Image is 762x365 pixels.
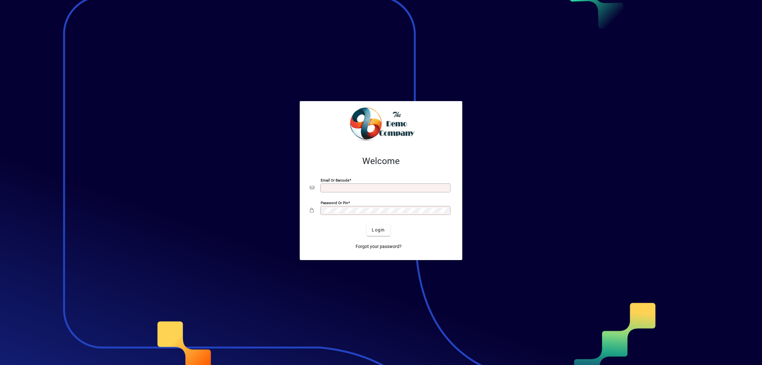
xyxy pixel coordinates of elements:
[310,156,452,167] h2: Welcome
[353,241,404,252] a: Forgot your password?
[372,227,385,233] span: Login
[321,200,348,205] mat-label: Password or Pin
[367,224,390,236] button: Login
[356,243,402,250] span: Forgot your password?
[321,178,349,182] mat-label: Email or Barcode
